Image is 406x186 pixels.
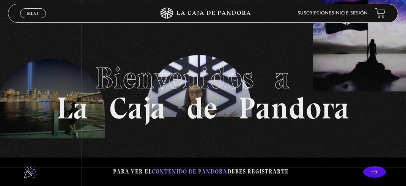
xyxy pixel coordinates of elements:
[334,11,368,16] a: Inicie sesión
[152,168,228,175] span: contenido de Pandora
[297,11,334,16] a: Suscripciones
[113,167,289,177] p: Para ver el debes registrarte
[375,8,386,18] a: View your shopping cart
[57,63,349,123] h1: La Caja de Pandora
[27,11,39,16] span: Menu
[95,60,311,96] span: Bienvenidos a
[24,17,42,23] span: Cerrar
